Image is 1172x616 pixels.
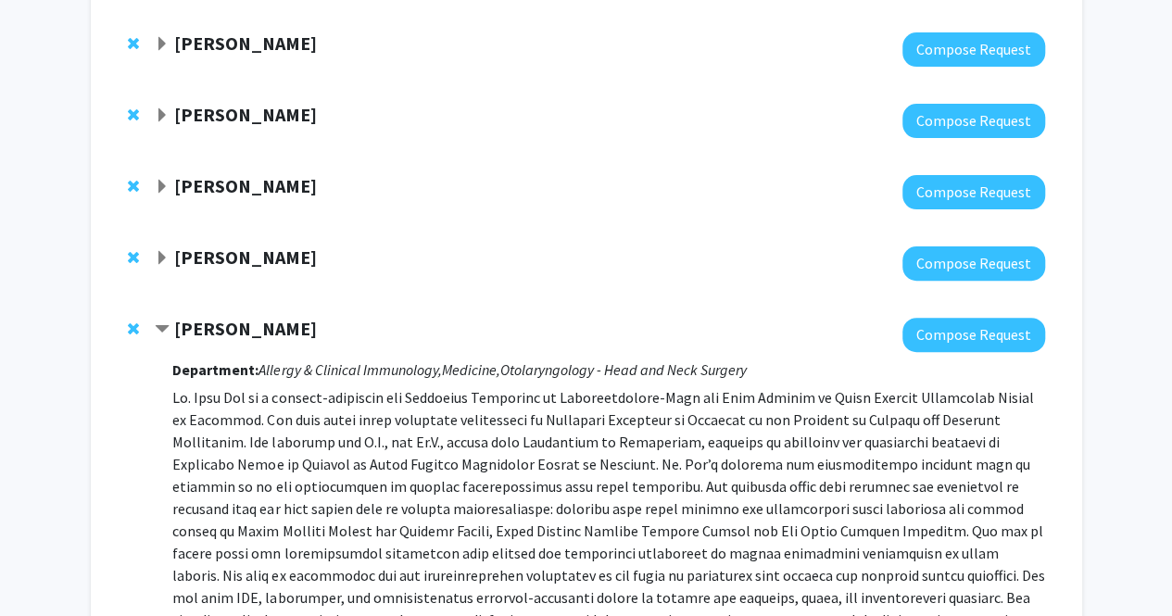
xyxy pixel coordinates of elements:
span: Contract Jean Kim Bookmark [155,322,170,337]
span: Expand Mariana Brait Bookmark [155,251,170,266]
button: Compose Request to Mariana Brait [902,246,1045,281]
span: Expand Karen Fleming Bookmark [155,108,170,123]
button: Compose Request to Jean Kim [902,318,1045,352]
i: Otolaryngology - Head and Neck Surgery [499,360,746,379]
strong: [PERSON_NAME] [174,31,317,55]
button: Compose Request to Utthara Nayar [902,32,1045,67]
span: Remove Karen Fleming from bookmarks [128,107,139,122]
strong: [PERSON_NAME] [174,174,317,197]
span: Remove Joann Bodurtha from bookmarks [128,179,139,194]
span: Remove Mariana Brait from bookmarks [128,250,139,265]
strong: [PERSON_NAME] [174,245,317,269]
span: Expand Joann Bodurtha Bookmark [155,180,170,195]
i: Allergy & Clinical Immunology, [258,360,441,379]
i: Medicine, [441,360,499,379]
strong: [PERSON_NAME] [174,103,317,126]
strong: Department: [172,360,258,379]
button: Compose Request to Joann Bodurtha [902,175,1045,209]
span: Remove Jean Kim from bookmarks [128,321,139,336]
iframe: Chat [14,533,79,602]
span: Remove Utthara Nayar from bookmarks [128,36,139,51]
span: Expand Utthara Nayar Bookmark [155,37,170,52]
strong: [PERSON_NAME] [174,317,317,340]
button: Compose Request to Karen Fleming [902,104,1045,138]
